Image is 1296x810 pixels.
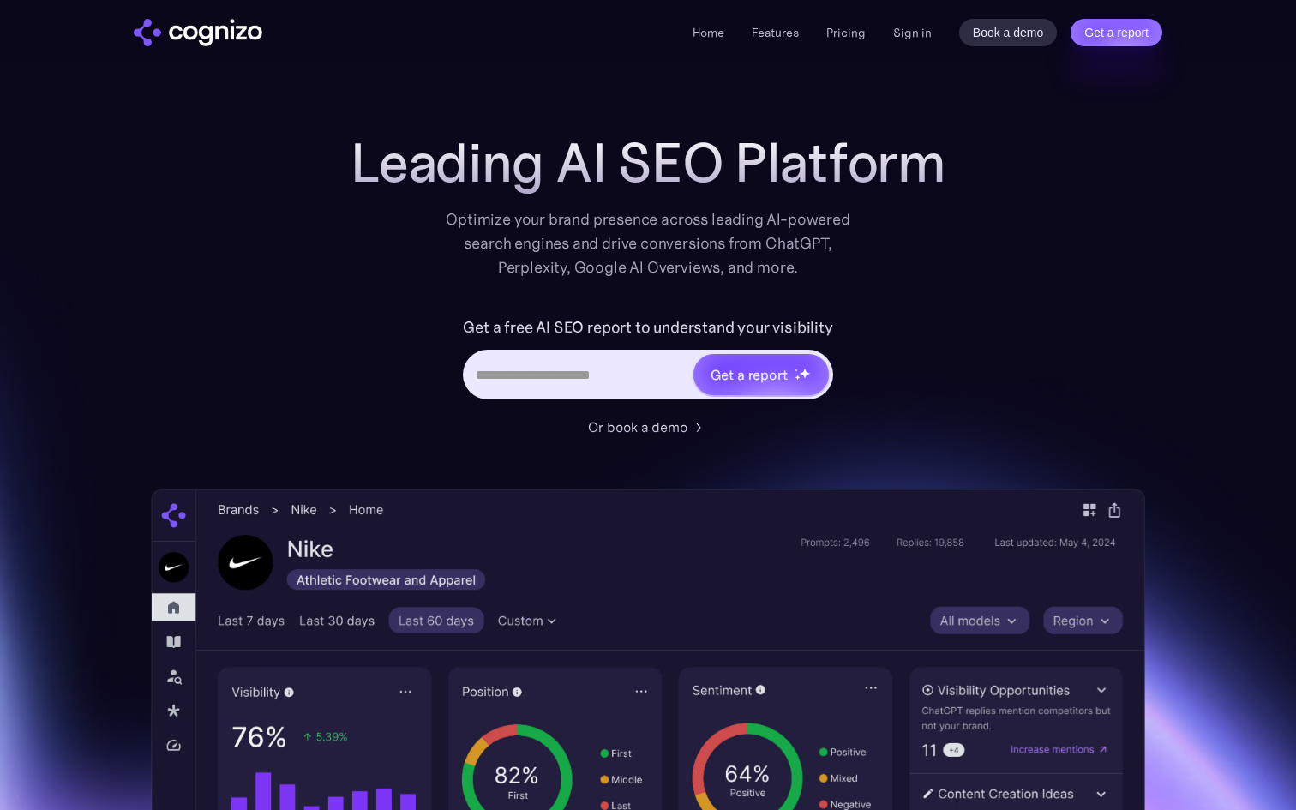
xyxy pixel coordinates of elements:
div: Optimize your brand presence across leading AI-powered search engines and drive conversions from ... [437,207,859,279]
form: Hero URL Input Form [463,314,832,408]
a: Features [752,25,799,40]
img: star [799,368,810,379]
label: Get a free AI SEO report to understand your visibility [463,314,832,341]
a: home [134,19,262,46]
a: Get a report [1071,19,1162,46]
a: Or book a demo [588,417,708,437]
div: Or book a demo [588,417,687,437]
img: star [795,375,801,381]
img: star [795,369,797,371]
a: Get a reportstarstarstar [692,352,831,397]
a: Sign in [893,22,932,43]
a: Pricing [826,25,866,40]
a: Home [693,25,724,40]
img: cognizo logo [134,19,262,46]
div: Get a report [711,364,788,385]
h1: Leading AI SEO Platform [351,132,945,194]
a: Book a demo [959,19,1058,46]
